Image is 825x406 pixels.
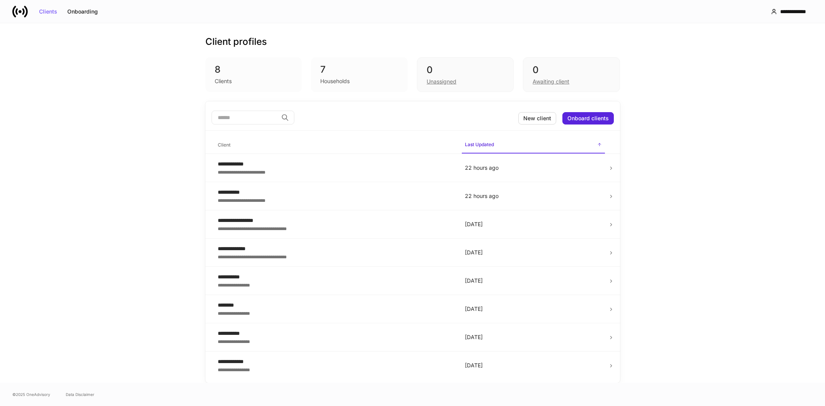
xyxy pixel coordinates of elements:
[567,116,609,121] div: Onboard clients
[320,77,350,85] div: Households
[465,333,602,341] p: [DATE]
[562,112,614,125] button: Onboard clients
[465,249,602,256] p: [DATE]
[67,9,98,14] div: Onboarding
[465,164,602,172] p: 22 hours ago
[62,5,103,18] button: Onboarding
[427,78,456,85] div: Unassigned
[218,141,231,148] h6: Client
[66,391,94,397] a: Data Disclaimer
[465,305,602,313] p: [DATE]
[523,116,551,121] div: New client
[320,63,398,76] div: 7
[465,141,494,148] h6: Last Updated
[462,137,605,154] span: Last Updated
[39,9,57,14] div: Clients
[523,57,620,92] div: 0Awaiting client
[427,64,504,76] div: 0
[215,137,456,153] span: Client
[533,78,569,85] div: Awaiting client
[533,64,610,76] div: 0
[215,77,232,85] div: Clients
[465,277,602,285] p: [DATE]
[465,362,602,369] p: [DATE]
[417,57,514,92] div: 0Unassigned
[465,192,602,200] p: 22 hours ago
[518,112,556,125] button: New client
[215,63,293,76] div: 8
[34,5,62,18] button: Clients
[465,220,602,228] p: [DATE]
[205,36,267,48] h3: Client profiles
[12,391,50,397] span: © 2025 OneAdvisory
